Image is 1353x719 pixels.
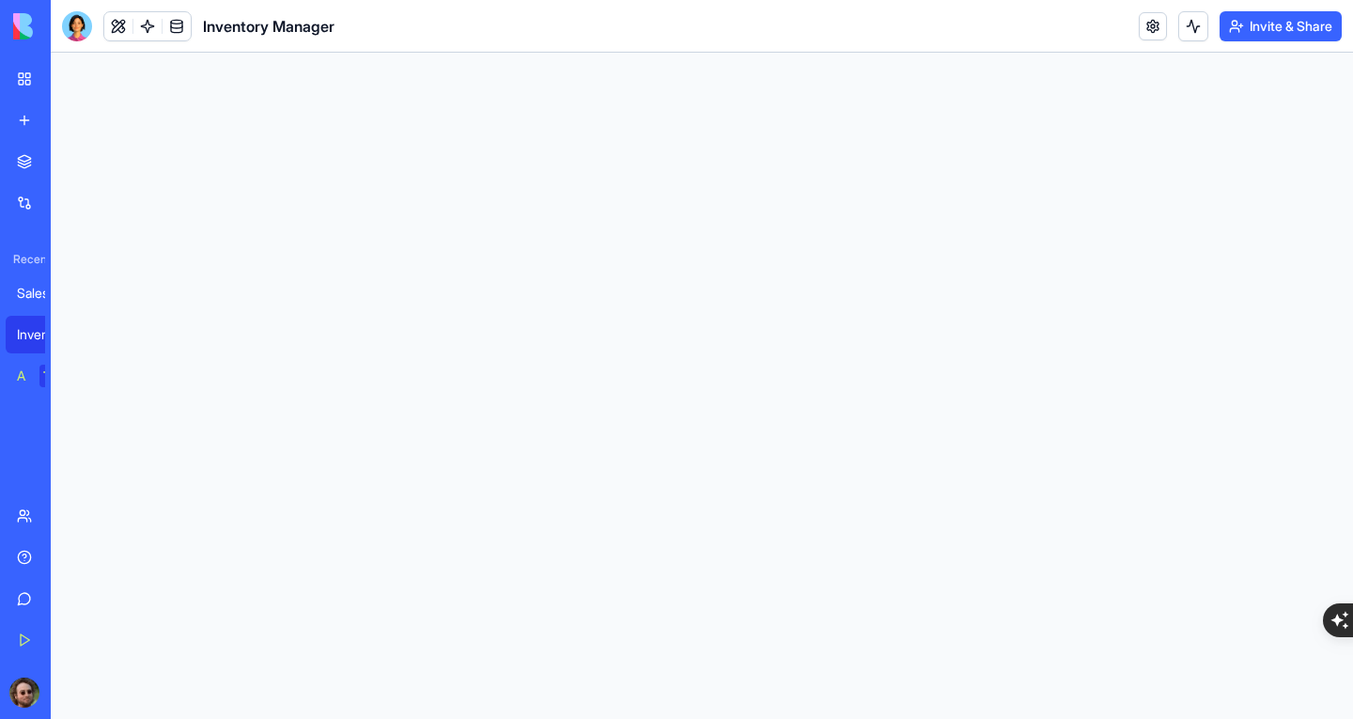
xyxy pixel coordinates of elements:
div: TRY [39,365,70,387]
div: Inventory Manager [17,325,70,344]
img: ACg8ocLOzJOMfx9isZ1m78W96V-9B_-F0ZO2mgTmhXa4GGAzbULkhUdz=s96-c [9,678,39,708]
a: AI Logo GeneratorTRY [6,357,81,395]
button: Invite & Share [1220,11,1342,41]
div: Sales Order Hub [17,284,70,303]
span: Recent [6,252,45,267]
div: AI Logo Generator [17,367,26,385]
a: Sales Order Hub [6,274,81,312]
a: Inventory Manager [6,316,81,353]
img: logo [13,13,130,39]
span: Inventory Manager [203,15,334,38]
